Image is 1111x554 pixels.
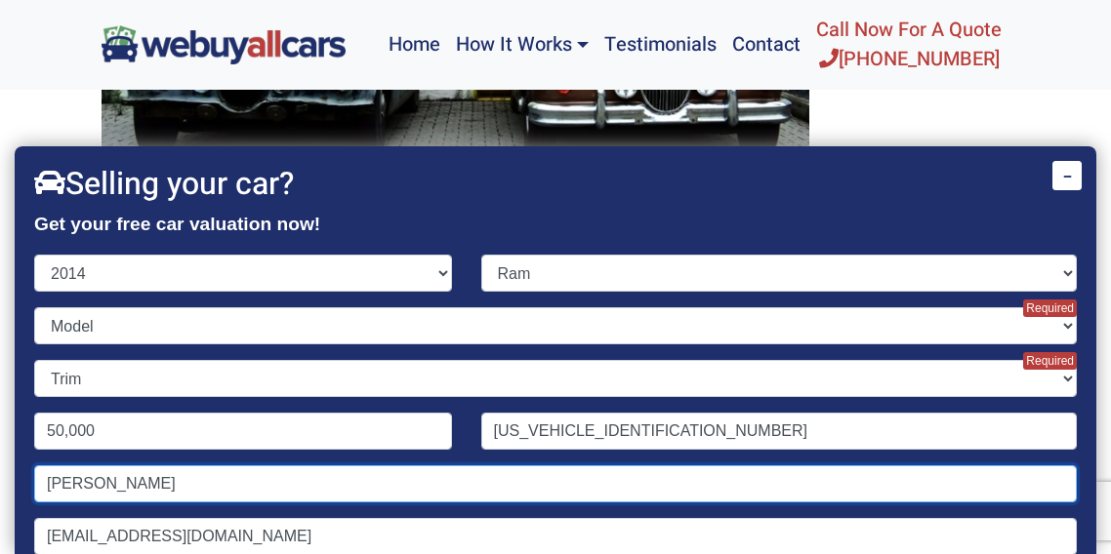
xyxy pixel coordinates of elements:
[381,8,448,82] a: Home
[448,8,597,82] a: How It Works
[34,465,1077,502] input: Name
[1023,299,1077,317] span: Required
[1023,352,1077,370] span: Required
[102,25,346,63] img: We Buy All Cars in NJ logo
[481,413,1078,450] input: VIN (optional)
[808,8,1009,82] a: Call Now For A Quote[PHONE_NUMBER]
[724,8,808,82] a: Contact
[34,166,1077,203] h2: Selling your car?
[34,214,320,234] strong: Get your free car valuation now!
[34,413,452,450] input: Mileage
[597,8,724,82] a: Testimonials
